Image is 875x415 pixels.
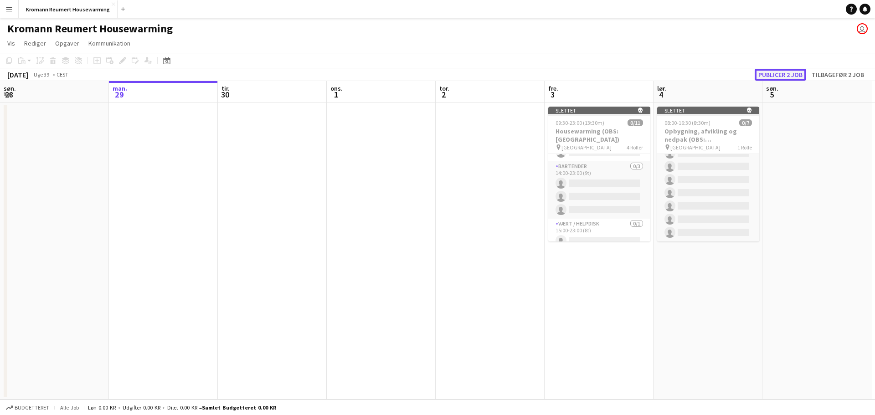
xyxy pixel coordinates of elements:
[808,69,868,81] button: Tilbagefør 2 job
[657,107,759,114] div: Slettet
[7,22,173,36] h1: Kromann Reumert Housewarming
[765,89,778,100] span: 5
[739,119,752,126] span: 0/7
[670,144,721,151] span: [GEOGRAPHIC_DATA]
[755,69,806,81] button: Publicer 2 job
[30,71,53,78] span: Uge 39
[4,37,19,49] a: Vis
[664,119,710,126] span: 08:00-16:30 (8t30m)
[329,89,343,100] span: 1
[55,39,79,47] span: Opgaver
[7,39,15,47] span: Vis
[548,107,650,241] app-job-card: Slettet 09:30-23:00 (13t30m)0/11Housewarming (OBS: [GEOGRAPHIC_DATA]) [GEOGRAPHIC_DATA]4 RollerAf...
[111,89,127,100] span: 29
[88,404,276,411] div: Løn 0.00 KR + Udgifter 0.00 KR + Diæt 0.00 KR =
[24,39,46,47] span: Rediger
[657,84,666,92] span: lør.
[19,0,118,18] button: Kromann Reumert Housewarming
[628,119,643,126] span: 0/11
[4,84,16,92] span: søn.
[58,404,80,411] span: Alle job
[5,403,51,413] button: Budgetteret
[438,89,449,100] span: 2
[15,405,49,411] span: Budgetteret
[88,39,130,47] span: Kommunikation
[439,84,449,92] span: tor.
[657,127,759,143] h3: Opbygning, afvikling og nedpak (OBS: [GEOGRAPHIC_DATA])
[548,84,558,92] span: fre.
[21,37,50,49] a: Rediger
[766,84,778,92] span: søn.
[737,144,752,151] span: 1 Rolle
[556,119,604,126] span: 09:30-23:00 (13t30m)
[57,71,68,78] div: CEST
[548,161,650,219] app-card-role: Bartender0/314:00-23:00 (9t)
[657,131,759,241] app-card-role: Opbygning1A0/708:00-16:30 (8t30m)
[547,89,558,100] span: 3
[85,37,134,49] a: Kommunikation
[548,127,650,143] h3: Housewarming (OBS: [GEOGRAPHIC_DATA])
[627,144,643,151] span: 4 Roller
[2,89,16,100] span: 28
[51,37,83,49] a: Opgaver
[656,89,666,100] span: 4
[548,107,650,114] div: Slettet
[657,107,759,241] app-job-card: Slettet 08:00-16:30 (8t30m)0/7Opbygning, afvikling og nedpak (OBS: [GEOGRAPHIC_DATA]) [GEOGRAPHIC...
[113,84,127,92] span: man.
[220,89,230,100] span: 30
[221,84,230,92] span: tir.
[202,404,276,411] span: Samlet budgetteret 0.00 KR
[857,23,868,34] app-user-avatar: Carla Sørensen
[548,219,650,250] app-card-role: Vært / Helpdisk0/115:00-23:00 (8t)
[7,70,28,79] div: [DATE]
[330,84,343,92] span: ons.
[561,144,612,151] span: [GEOGRAPHIC_DATA]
